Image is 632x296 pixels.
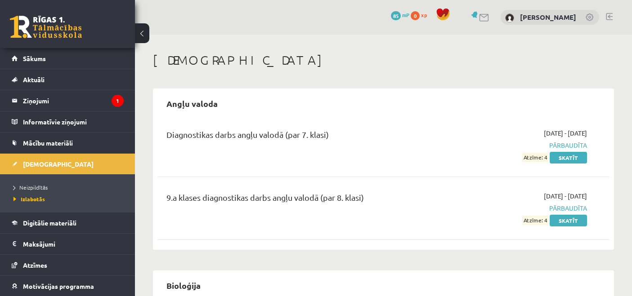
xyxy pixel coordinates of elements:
span: Neizpildītās [13,184,48,191]
h1: [DEMOGRAPHIC_DATA] [153,53,614,68]
span: 0 [411,11,420,20]
a: Skatīt [550,215,587,226]
a: 85 mP [391,11,409,18]
a: Informatīvie ziņojumi [12,111,124,132]
span: Aktuāli [23,75,45,84]
span: Mācību materiāli [23,139,73,147]
span: 85 [391,11,401,20]
a: Aktuāli [12,69,124,90]
span: Pārbaudīta [456,203,587,213]
a: Mācību materiāli [12,133,124,153]
h2: Angļu valoda [157,93,227,114]
a: Atzīmes [12,255,124,275]
i: 1 [112,95,124,107]
a: Rīgas 1. Tālmācības vidusskola [10,16,82,38]
a: [PERSON_NAME] [520,13,576,22]
span: mP [402,11,409,18]
a: Neizpildītās [13,183,126,191]
legend: Ziņojumi [23,90,124,111]
a: Skatīt [550,152,587,163]
a: Sākums [12,48,124,69]
a: Maksājumi [12,234,124,254]
legend: Informatīvie ziņojumi [23,111,124,132]
span: [DATE] - [DATE] [544,128,587,138]
div: Diagnostikas darbs angļu valodā (par 7. klasi) [166,128,442,145]
span: [DATE] - [DATE] [544,191,587,201]
span: Motivācijas programma [23,282,94,290]
span: Sākums [23,54,46,62]
a: 0 xp [411,11,431,18]
span: xp [421,11,427,18]
a: Ziņojumi1 [12,90,124,111]
div: 9.a klases diagnostikas darbs angļu valodā (par 8. klasi) [166,191,442,208]
span: [DEMOGRAPHIC_DATA] [23,160,94,168]
span: Atzīmes [23,261,47,269]
a: Izlabotās [13,195,126,203]
span: Atzīme: 4 [522,153,548,162]
a: Digitālie materiāli [12,212,124,233]
span: Izlabotās [13,195,45,203]
a: [DEMOGRAPHIC_DATA] [12,154,124,174]
span: Pārbaudīta [456,141,587,150]
span: Atzīme: 4 [522,216,548,225]
span: Digitālie materiāli [23,219,76,227]
img: Estere Naudiņa-Dannenberga [505,13,514,22]
h2: Bioloģija [157,275,210,296]
legend: Maksājumi [23,234,124,254]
